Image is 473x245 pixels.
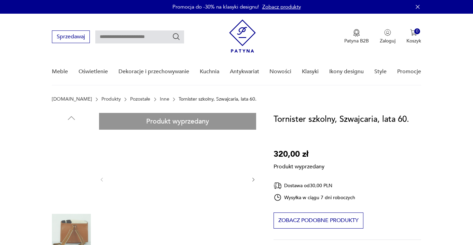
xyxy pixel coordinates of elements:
a: Meble [52,59,68,85]
a: Dekoracje i przechowywanie [119,59,189,85]
a: Klasyki [302,59,319,85]
p: Koszyk [406,38,421,44]
p: Produkt wyprzedany [274,161,324,170]
a: Zobacz produkty [262,3,301,10]
img: Ikona medalu [353,29,360,37]
img: Ikona dostawy [274,181,282,190]
a: Promocje [397,59,421,85]
p: Zaloguj [380,38,395,44]
a: Oświetlenie [79,59,108,85]
a: Antykwariat [230,59,259,85]
a: Kuchnia [200,59,219,85]
p: 320,00 zł [274,148,324,161]
a: Ikony designu [329,59,364,85]
a: Nowości [269,59,291,85]
div: Dostawa od 30,00 PLN [274,181,356,190]
h1: Tornister szkolny, Szwajcaria, lata 60. [274,113,409,126]
p: Patyna B2B [344,38,369,44]
p: Promocja do -30% na klasyki designu! [172,3,259,10]
a: Pozostałe [130,96,150,102]
button: Patyna B2B [344,29,369,44]
div: Wysyłka w ciągu 7 dni roboczych [274,193,356,202]
a: Inne [160,96,169,102]
a: Produkty [101,96,121,102]
a: Ikona medaluPatyna B2B [344,29,369,44]
p: Tornister szkolny, Szwajcaria, lata 60. [179,96,256,102]
img: Ikona koszyka [410,29,417,36]
div: 0 [414,28,420,34]
button: 0Koszyk [406,29,421,44]
a: [DOMAIN_NAME] [52,96,92,102]
button: Zobacz podobne produkty [274,212,363,229]
button: Szukaj [172,33,180,41]
button: Zaloguj [380,29,395,44]
img: Ikonka użytkownika [384,29,391,36]
a: Style [374,59,387,85]
a: Sprzedawaj [52,35,90,40]
button: Sprzedawaj [52,30,90,43]
img: Patyna - sklep z meblami i dekoracjami vintage [229,20,256,53]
